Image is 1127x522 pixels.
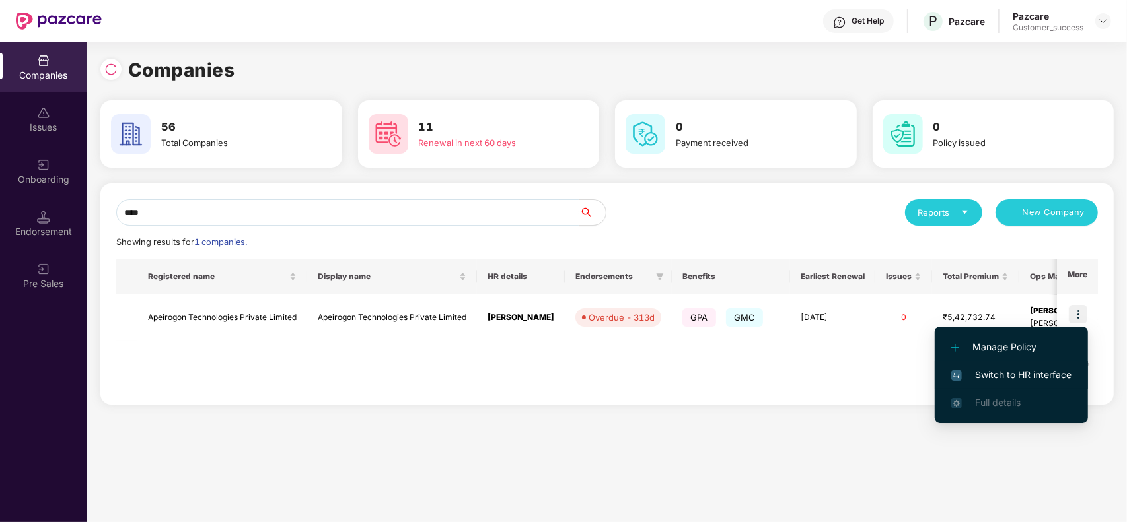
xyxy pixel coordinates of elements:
[961,208,969,216] span: caret-down
[933,136,1077,149] div: Policy issued
[875,259,932,294] th: Issues
[1009,208,1017,218] span: plus
[37,211,50,224] img: svg+xml;base64,PHN2ZyB3aWR0aD0iMTQuNSIgaGVpZ2h0PSIxNC41IiB2aWV3Qm94PSIwIDAgMTYgMTYiIGZpbGw9Im5vbm...
[886,311,922,324] div: 0
[318,271,456,282] span: Display name
[161,119,305,136] h3: 56
[918,206,969,219] div: Reports
[790,294,875,341] td: [DATE]
[37,106,50,119] img: svg+xml;base64,PHN2ZyBpZD0iSXNzdWVzX2Rpc2FibGVkIiB4bWxucz0iaHR0cDovL3d3dy53My5vcmcvMjAwMC9zdmciIH...
[949,15,985,28] div: Pazcare
[1013,22,1083,33] div: Customer_success
[626,114,665,154] img: svg+xml;base64,PHN2ZyB4bWxucz0iaHR0cDovL3d3dy53My5vcmcvMjAwMC9zdmciIHdpZHRoPSI2MCIgaGVpZ2h0PSI2MC...
[137,294,307,341] td: Apeirogon Technologies Private Limited
[833,16,846,29] img: svg+xml;base64,PHN2ZyBpZD0iSGVscC0zMngzMiIgeG1sbnM9Imh0dHA6Ly93d3cudzMub3JnLzIwMDAvc3ZnIiB3aWR0aD...
[951,344,959,352] img: svg+xml;base64,PHN2ZyB4bWxucz0iaHR0cDovL3d3dy53My5vcmcvMjAwMC9zdmciIHdpZHRoPSIxMi4yMDEiIGhlaWdodD...
[682,308,716,327] span: GPA
[161,136,305,149] div: Total Companies
[307,259,477,294] th: Display name
[929,13,937,29] span: P
[951,370,962,381] img: svg+xml;base64,PHN2ZyB4bWxucz0iaHR0cDovL3d3dy53My5vcmcvMjAwMC9zdmciIHdpZHRoPSIxNiIgaGVpZ2h0PSIxNi...
[575,271,651,282] span: Endorsements
[104,63,118,76] img: svg+xml;base64,PHN2ZyBpZD0iUmVsb2FkLTMyeDMyIiB4bWxucz0iaHR0cDovL3d3dy53My5vcmcvMjAwMC9zdmciIHdpZH...
[116,237,247,247] span: Showing results for
[111,114,151,154] img: svg+xml;base64,PHN2ZyB4bWxucz0iaHR0cDovL3d3dy53My5vcmcvMjAwMC9zdmciIHdpZHRoPSI2MCIgaGVpZ2h0PSI2MC...
[676,136,819,149] div: Payment received
[148,271,287,282] span: Registered name
[488,311,554,324] div: [PERSON_NAME]
[137,259,307,294] th: Registered name
[932,259,1019,294] th: Total Premium
[1013,10,1083,22] div: Pazcare
[933,119,1077,136] h3: 0
[653,269,667,284] span: filter
[37,158,50,172] img: svg+xml;base64,PHN2ZyB3aWR0aD0iMjAiIGhlaWdodD0iMjAiIHZpZXdCb3g9IjAgMCAyMCAyMCIgZmlsbD0ibm9uZSIgeG...
[996,199,1098,226] button: plusNew Company
[951,398,962,408] img: svg+xml;base64,PHN2ZyB4bWxucz0iaHR0cDovL3d3dy53My5vcmcvMjAwMC9zdmciIHdpZHRoPSIxNi4zNjMiIGhlaWdodD...
[951,340,1072,354] span: Manage Policy
[419,136,562,149] div: Renewal in next 60 days
[883,114,923,154] img: svg+xml;base64,PHN2ZyB4bWxucz0iaHR0cDovL3d3dy53My5vcmcvMjAwMC9zdmciIHdpZHRoPSI2MCIgaGVpZ2h0PSI2MC...
[1057,259,1098,294] th: More
[477,259,565,294] th: HR details
[589,311,655,324] div: Overdue - 313d
[37,263,50,276] img: svg+xml;base64,PHN2ZyB3aWR0aD0iMjAiIGhlaWdodD0iMjAiIHZpZXdCb3g9IjAgMCAyMCAyMCIgZmlsbD0ibm9uZSIgeG...
[16,13,102,30] img: New Pazcare Logo
[656,273,664,280] span: filter
[579,207,606,218] span: search
[1023,206,1085,219] span: New Company
[943,271,999,282] span: Total Premium
[194,237,247,247] span: 1 companies.
[307,294,477,341] td: Apeirogon Technologies Private Limited
[726,308,764,327] span: GMC
[419,119,562,136] h3: 11
[37,54,50,67] img: svg+xml;base64,PHN2ZyBpZD0iQ29tcGFuaWVzIiB4bWxucz0iaHR0cDovL3d3dy53My5vcmcvMjAwMC9zdmciIHdpZHRoPS...
[128,55,235,84] h1: Companies
[951,368,1072,382] span: Switch to HR interface
[790,259,875,294] th: Earliest Renewal
[369,114,408,154] img: svg+xml;base64,PHN2ZyB4bWxucz0iaHR0cDovL3d3dy53My5vcmcvMjAwMC9zdmciIHdpZHRoPSI2MCIgaGVpZ2h0PSI2MC...
[852,16,884,26] div: Get Help
[672,259,790,294] th: Benefits
[975,397,1021,408] span: Full details
[579,199,606,226] button: search
[943,311,1009,324] div: ₹5,42,732.74
[1098,16,1109,26] img: svg+xml;base64,PHN2ZyBpZD0iRHJvcGRvd24tMzJ4MzIiIHhtbG5zPSJodHRwOi8vd3d3LnczLm9yZy8yMDAwL3N2ZyIgd2...
[1069,305,1087,323] img: icon
[676,119,819,136] h3: 0
[886,271,912,282] span: Issues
